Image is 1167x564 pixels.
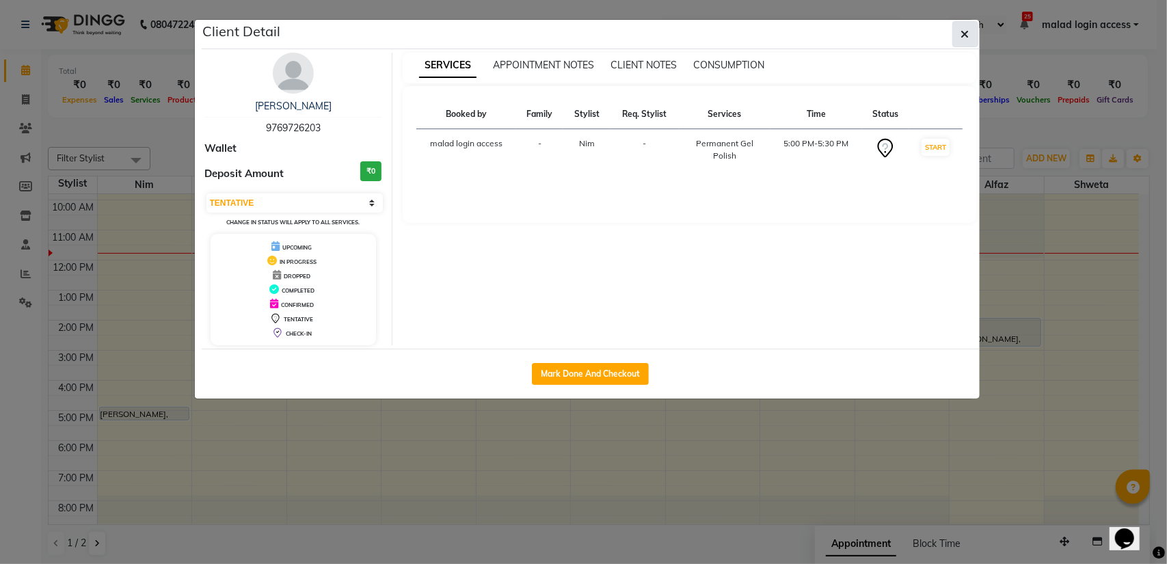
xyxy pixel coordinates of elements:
[286,330,312,337] span: CHECK-IN
[416,129,516,171] td: malad login access
[360,161,381,181] h3: ₹0
[770,100,861,129] th: Time
[205,166,284,182] span: Deposit Amount
[611,129,679,171] td: -
[532,363,649,385] button: Mark Done And Checkout
[284,273,310,280] span: DROPPED
[922,139,950,156] button: START
[282,287,314,294] span: COMPLETED
[281,301,314,308] span: CONFIRMED
[419,53,477,78] span: SERVICES
[266,122,321,134] span: 9769726203
[284,316,313,323] span: TENTATIVE
[687,137,763,162] div: Permanent Gel Polish
[416,100,516,129] th: Booked by
[679,100,771,129] th: Services
[226,219,360,226] small: Change in status will apply to all services.
[862,100,910,129] th: Status
[205,141,237,157] span: Wallet
[1110,509,1153,550] iframe: chat widget
[693,59,764,71] span: CONSUMPTION
[273,53,314,94] img: avatar
[516,100,564,129] th: Family
[282,244,312,251] span: UPCOMING
[203,21,281,42] h5: Client Detail
[579,138,595,148] span: Nim
[255,100,332,112] a: [PERSON_NAME]
[493,59,594,71] span: APPOINTMENT NOTES
[563,100,610,129] th: Stylist
[770,129,861,171] td: 5:00 PM-5:30 PM
[280,258,317,265] span: IN PROGRESS
[516,129,564,171] td: -
[611,59,677,71] span: CLIENT NOTES
[611,100,679,129] th: Req. Stylist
